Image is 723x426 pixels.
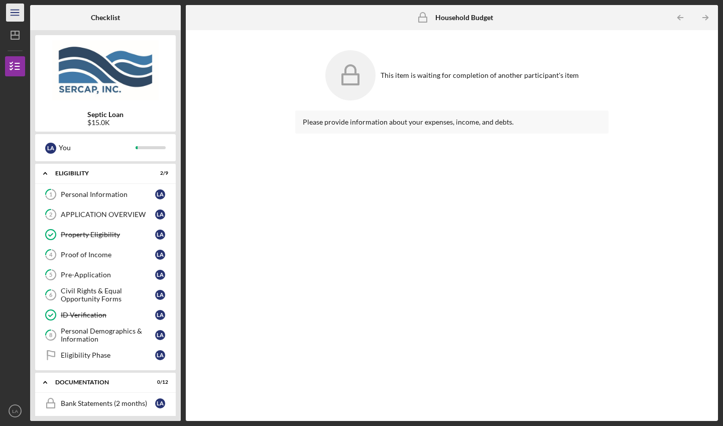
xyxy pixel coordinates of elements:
b: Household Budget [435,14,493,22]
tspan: 4 [49,252,53,258]
div: Pre-Application [61,271,155,279]
div: L A [155,350,165,360]
a: 2APPLICATION OVERVIEWLA [40,204,171,225]
a: 6Civil Rights & Equal Opportunity FormsLA [40,285,171,305]
tspan: 2 [49,211,52,218]
a: 5Pre-ApplicationLA [40,265,171,285]
tspan: 8 [49,332,52,339]
text: LA [12,408,18,414]
div: This item is waiting for completion of another participant's item [381,71,579,79]
div: 0 / 12 [150,379,168,385]
img: Product logo [35,40,176,100]
tspan: 5 [49,272,52,278]
tspan: 6 [49,292,53,298]
a: 4Proof of IncomeLA [40,245,171,265]
a: Bank Statements (2 months)LA [40,393,171,413]
div: Please provide information about your expenses, income, and debts. [303,118,601,126]
b: Checklist [91,14,120,22]
div: ID Verification [61,311,155,319]
a: ID VerificationLA [40,305,171,325]
div: L A [45,143,56,154]
b: Septic Loan [87,111,124,119]
div: Eligibility Phase [61,351,155,359]
div: You [59,139,136,156]
tspan: 1 [49,191,52,198]
div: $15.0K [87,119,124,127]
div: Civil Rights & Equal Opportunity Forms [61,287,155,303]
button: LA [5,401,25,421]
div: L A [155,270,165,280]
div: 2 / 9 [150,170,168,176]
div: Property Eligibility [61,231,155,239]
div: L A [155,209,165,220]
div: Personal Information [61,190,155,198]
div: Eligibility [55,170,143,176]
a: 8Personal Demographics & InformationLA [40,325,171,345]
div: L A [155,330,165,340]
a: Eligibility PhaseLA [40,345,171,365]
div: Proof of Income [61,251,155,259]
div: L A [155,230,165,240]
div: L A [155,189,165,199]
div: APPLICATION OVERVIEW [61,210,155,219]
a: Property EligibilityLA [40,225,171,245]
div: L A [155,290,165,300]
div: Personal Demographics & Information [61,327,155,343]
a: 1Personal InformationLA [40,184,171,204]
div: L A [155,310,165,320]
div: L A [155,250,165,260]
div: L A [155,398,165,408]
div: Bank Statements (2 months) [61,399,155,407]
div: Documentation [55,379,143,385]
